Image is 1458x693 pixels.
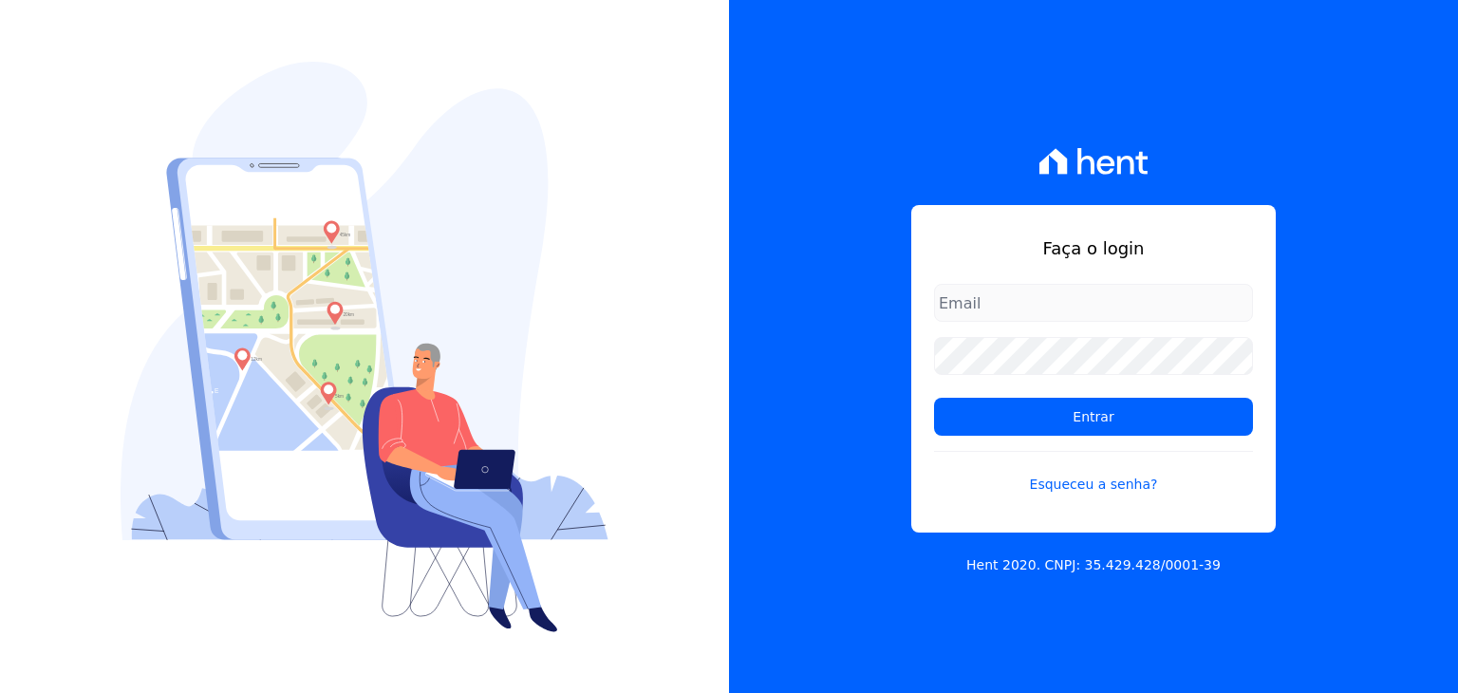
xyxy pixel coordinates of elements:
[934,398,1253,436] input: Entrar
[934,284,1253,322] input: Email
[934,235,1253,261] h1: Faça o login
[966,555,1221,575] p: Hent 2020. CNPJ: 35.429.428/0001-39
[121,62,608,632] img: Login
[934,451,1253,495] a: Esqueceu a senha?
